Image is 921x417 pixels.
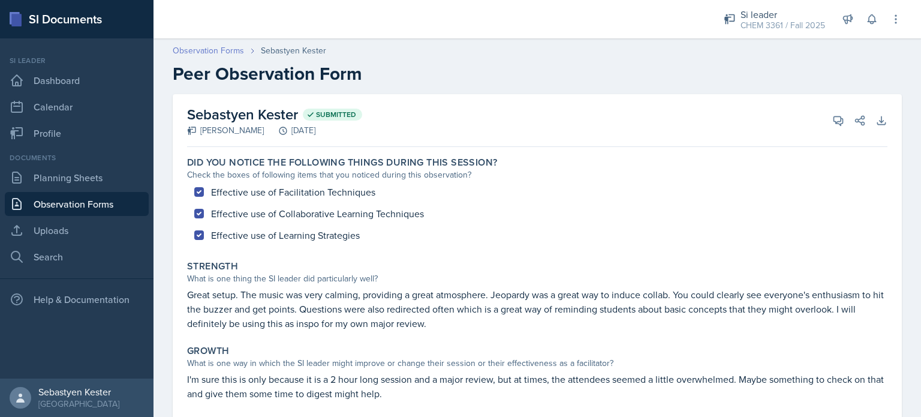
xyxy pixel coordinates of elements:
[187,357,887,370] div: What is one way in which the SI leader might improve or change their session or their effectivene...
[187,260,238,272] label: Strength
[187,169,887,181] div: Check the boxes of following items that you noticed during this observation?
[5,287,149,311] div: Help & Documentation
[187,272,887,285] div: What is one thing the SI leader did particularly well?
[741,7,825,22] div: Si leader
[316,110,356,119] span: Submitted
[264,124,315,137] div: [DATE]
[5,55,149,66] div: Si leader
[5,95,149,119] a: Calendar
[741,19,825,32] div: CHEM 3361 / Fall 2025
[187,287,887,331] p: Great setup. The music was very calming, providing a great atmosphere. Jeopardy was a great way t...
[173,44,244,57] a: Observation Forms
[5,152,149,163] div: Documents
[5,245,149,269] a: Search
[38,386,119,398] div: Sebastyen Kester
[261,44,326,57] div: Sebastyen Kester
[5,121,149,145] a: Profile
[187,345,229,357] label: Growth
[5,166,149,190] a: Planning Sheets
[187,104,362,125] h2: Sebastyen Kester
[187,157,497,169] label: Did you notice the following things during this session?
[187,124,264,137] div: [PERSON_NAME]
[38,398,119,410] div: [GEOGRAPHIC_DATA]
[5,192,149,216] a: Observation Forms
[187,372,887,401] p: I'm sure this is only because it is a 2 hour long session and a major review, but at times, the a...
[173,63,902,85] h2: Peer Observation Form
[5,218,149,242] a: Uploads
[5,68,149,92] a: Dashboard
